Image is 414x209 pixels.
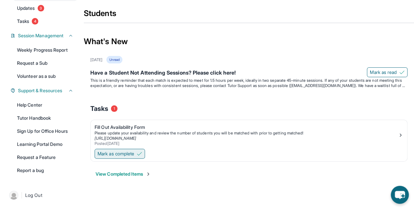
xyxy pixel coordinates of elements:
span: 1 [111,105,117,112]
a: Fill Out Availability FormPlease update your availability and review the number of students you w... [91,120,407,148]
span: Updates [17,5,35,11]
button: Support & Resources [15,87,73,94]
button: Session Management [15,32,73,39]
a: Help Center [13,99,77,111]
span: Tasks [17,18,29,25]
span: | [21,191,23,199]
a: [URL][DOMAIN_NAME] [95,136,136,141]
div: [DATE] [90,57,102,62]
a: Learning Portal Demo [13,138,77,150]
a: Weekly Progress Report [13,44,77,56]
div: Students [84,8,414,23]
a: Updates3 [13,2,77,14]
a: Report a bug [13,165,77,176]
div: Unread [106,56,122,63]
a: Tasks4 [13,15,77,27]
span: Tasks [90,104,108,113]
img: user-img [9,191,18,200]
span: Mark as complete [98,150,134,157]
a: Volunteer as a sub [13,70,77,82]
button: View Completed Items [96,171,151,177]
div: Fill Out Availability Form [95,124,398,131]
span: 4 [32,18,38,25]
img: Mark as complete [137,151,142,156]
a: |Log Out [7,188,77,202]
a: Request a Feature [13,151,77,163]
button: Mark as complete [95,149,145,159]
img: Mark as read [399,70,405,75]
span: Support & Resources [18,87,62,94]
button: chat-button [391,186,409,204]
div: What's New [84,27,414,56]
a: Request a Sub [13,57,77,69]
span: Mark as read [370,69,397,76]
span: Log Out [25,192,42,199]
p: This is a friendly reminder that each match is expected to meet for 1.5 hours per week, ideally i... [90,78,407,88]
span: Session Management [18,32,63,39]
a: Tutor Handbook [13,112,77,124]
div: Have a Student Not Attending Sessions? Please click here! [90,69,407,78]
div: Please update your availability and review the number of students you will be matched with prior ... [95,131,398,136]
button: Mark as read [367,67,407,77]
span: 3 [38,5,44,11]
a: Sign Up for Office Hours [13,125,77,137]
div: Posted [DATE] [95,141,398,146]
